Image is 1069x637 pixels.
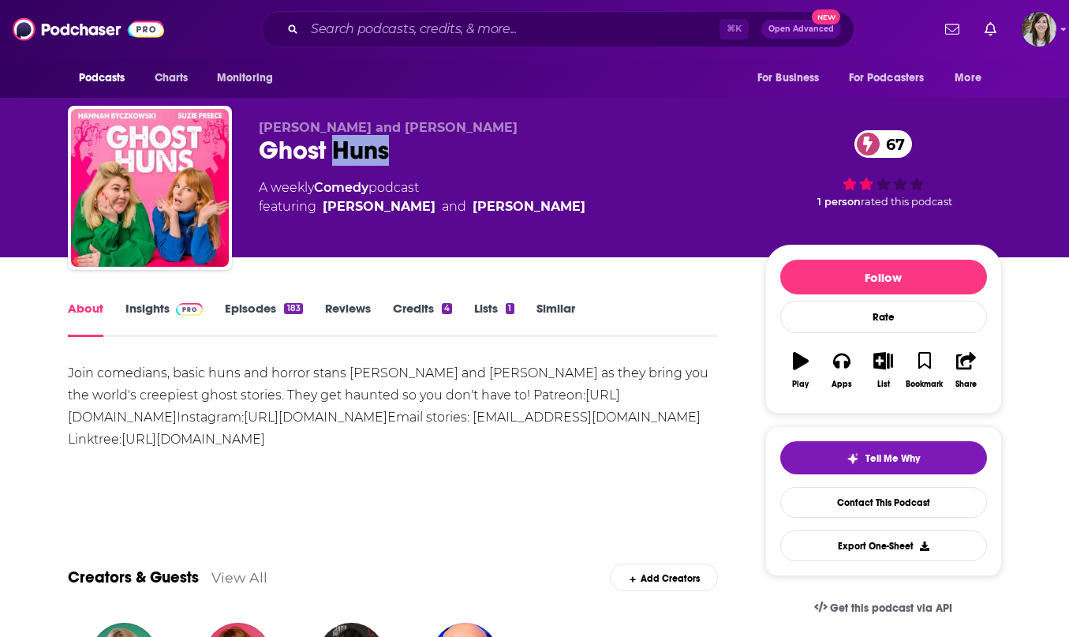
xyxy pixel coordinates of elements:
[906,380,943,389] div: Bookmark
[314,180,368,195] a: Comedy
[68,568,199,587] a: Creators & Guests
[870,130,913,158] span: 67
[792,380,809,389] div: Play
[780,530,987,561] button: Export One-Sheet
[121,432,265,447] a: [URL][DOMAIN_NAME]
[839,63,948,93] button: open menu
[1022,12,1056,47] span: Logged in as devinandrade
[812,9,840,24] span: New
[206,63,293,93] button: open menu
[225,301,302,337] a: Episodes183
[259,120,518,135] span: [PERSON_NAME] and [PERSON_NAME]
[305,17,720,42] input: Search podcasts, credits, & more...
[442,197,466,216] span: and
[865,452,920,465] span: Tell Me Why
[259,178,585,216] div: A weekly podcast
[861,196,952,208] span: rated this podcast
[259,197,585,216] span: featuring
[780,260,987,294] button: Follow
[536,301,575,337] a: Similar
[323,197,435,216] a: Hannah Byczkowski
[761,20,841,39] button: Open AdvancedNew
[176,303,204,316] img: Podchaser Pro
[780,487,987,518] a: Contact This Podcast
[325,301,371,337] a: Reviews
[1022,12,1056,47] button: Show profile menu
[830,601,952,615] span: Get this podcast via API
[244,410,387,425] a: [URL][DOMAIN_NAME]
[955,380,977,389] div: Share
[765,120,1002,218] div: 67 1 personrated this podcast
[847,452,859,465] img: tell me why sparkle
[1022,12,1056,47] img: User Profile
[393,301,452,337] a: Credits4
[955,67,981,89] span: More
[720,19,749,39] span: ⌘ K
[506,303,514,314] div: 1
[849,67,925,89] span: For Podcasters
[862,342,903,399] button: List
[261,11,854,47] div: Search podcasts, credits, & more...
[125,301,204,337] a: InsightsPodchaser Pro
[71,109,229,267] img: Ghost Huns
[944,63,1001,93] button: open menu
[13,14,164,44] img: Podchaser - Follow, Share and Rate Podcasts
[832,380,852,389] div: Apps
[79,67,125,89] span: Podcasts
[474,301,514,337] a: Lists1
[610,564,718,591] div: Add Creators
[877,380,890,389] div: List
[904,342,945,399] button: Bookmark
[780,301,987,333] div: Rate
[821,342,862,399] button: Apps
[780,342,821,399] button: Play
[757,67,820,89] span: For Business
[473,197,585,216] a: Suzie Preece
[144,63,198,93] a: Charts
[978,16,1003,43] a: Show notifications dropdown
[802,589,966,628] a: Get this podcast via API
[817,196,861,208] span: 1 person
[939,16,966,43] a: Show notifications dropdown
[155,67,189,89] span: Charts
[945,342,986,399] button: Share
[768,25,834,33] span: Open Advanced
[854,130,913,158] a: 67
[284,303,302,314] div: 183
[211,569,267,586] a: View All
[217,67,273,89] span: Monitoring
[442,303,452,314] div: 4
[746,63,839,93] button: open menu
[68,362,719,451] div: Join comedians, basic huns and horror stans [PERSON_NAME] and [PERSON_NAME] as they bring you the...
[68,301,103,337] a: About
[68,63,146,93] button: open menu
[780,441,987,474] button: tell me why sparkleTell Me Why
